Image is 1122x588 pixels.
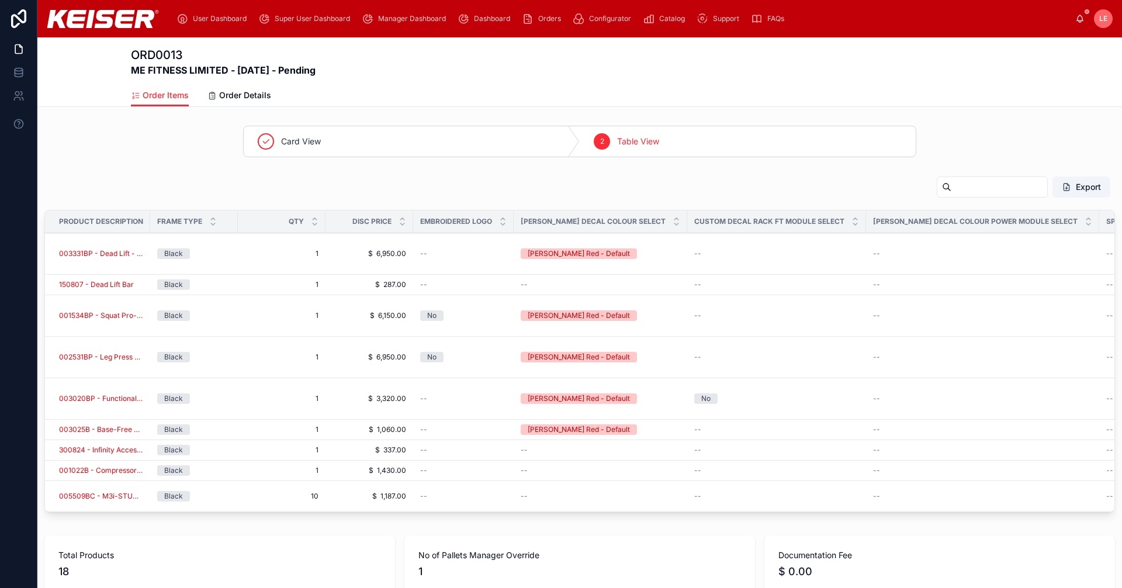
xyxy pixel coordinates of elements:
[59,425,143,434] a: 003025B - Base-Free Standing (BS)
[219,89,271,101] span: Order Details
[873,249,880,258] span: --
[600,137,604,146] span: 2
[289,217,304,226] span: QTY
[528,393,630,404] div: [PERSON_NAME] Red - Default
[333,425,406,434] span: $ 1,060.00
[59,445,143,455] a: 300824 - Infinity Accessory Kit
[873,352,880,362] span: --
[168,6,1075,32] div: scrollable content
[521,280,528,289] span: --
[333,249,406,258] span: $ 6,950.00
[164,248,183,259] div: Black
[58,563,381,580] span: 18
[245,394,318,403] span: 1
[275,14,350,23] span: Super User Dashboard
[131,85,189,107] a: Order Items
[333,311,406,320] span: $ 6,150.00
[427,310,437,321] div: No
[694,466,701,475] span: --
[873,394,880,403] span: --
[131,47,316,63] h1: ORD0013
[873,492,880,501] span: --
[59,394,143,403] a: 003020BP - Functional Trainer Only
[538,14,561,23] span: Orders
[1106,311,1113,320] span: --
[694,492,701,501] span: --
[164,445,183,455] div: Black
[420,394,427,403] span: --
[694,249,701,258] span: --
[164,279,183,290] div: Black
[420,466,427,475] span: --
[333,280,406,289] span: $ 287.00
[1106,425,1113,434] span: --
[659,14,685,23] span: Catalog
[528,248,630,259] div: [PERSON_NAME] Red - Default
[59,249,143,258] a: 003331BP - Dead Lift - Air 300
[694,311,701,320] span: --
[617,136,659,147] span: Table View
[767,14,784,23] span: FAQs
[245,492,318,501] span: 10
[173,8,255,29] a: User Dashboard
[58,549,381,561] span: Total Products
[59,311,143,320] a: 001534BP - Squat Pro-Blk-Pwr
[59,352,143,362] a: 002531BP - Leg Press - Air 300
[255,8,358,29] a: Super User Dashboard
[281,136,321,147] span: Card View
[1099,14,1107,23] span: LE
[873,217,1078,226] span: [PERSON_NAME] Decal Colour Power Module Select
[1106,492,1113,501] span: --
[521,492,528,501] span: --
[694,352,701,362] span: --
[47,10,159,28] img: App logo
[59,217,143,226] span: Product Description
[528,424,630,435] div: [PERSON_NAME] Red - Default
[420,249,427,258] span: --
[358,8,454,29] a: Manager Dashboard
[245,352,318,362] span: 1
[694,445,701,455] span: --
[333,466,406,475] span: $ 1,430.00
[59,280,134,289] a: 150807 - Dead Lift Bar
[333,492,406,501] span: $ 1,187.00
[420,425,427,434] span: --
[521,466,528,475] span: --
[333,352,406,362] span: $ 6,950.00
[1106,394,1113,403] span: --
[518,8,569,29] a: Orders
[569,8,639,29] a: Configurator
[528,310,630,321] div: [PERSON_NAME] Red - Default
[418,549,741,561] span: No of Pallets Manager Override
[420,280,427,289] span: --
[59,492,143,501] a: 005509BC - M3i-STUDIO PLUS-BLK-CDIS Full Container Pricing
[333,445,406,455] span: $ 337.00
[59,466,143,475] a: 001022B - Compressor-Quiet-230V 50H
[164,491,183,501] div: Black
[873,311,880,320] span: --
[778,549,1101,561] span: Documentation Fee
[474,14,510,23] span: Dashboard
[713,14,739,23] span: Support
[521,217,666,226] span: [PERSON_NAME] Decal Colour Select
[1106,280,1113,289] span: --
[131,63,316,77] strong: ME FITNESS LIMITED - [DATE] - Pending
[352,217,392,226] span: Disc Price
[1052,177,1110,198] button: Export
[164,465,183,476] div: Black
[207,85,271,108] a: Order Details
[1106,352,1113,362] span: --
[245,249,318,258] span: 1
[589,14,631,23] span: Configurator
[1106,445,1113,455] span: --
[873,425,880,434] span: --
[694,425,701,434] span: --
